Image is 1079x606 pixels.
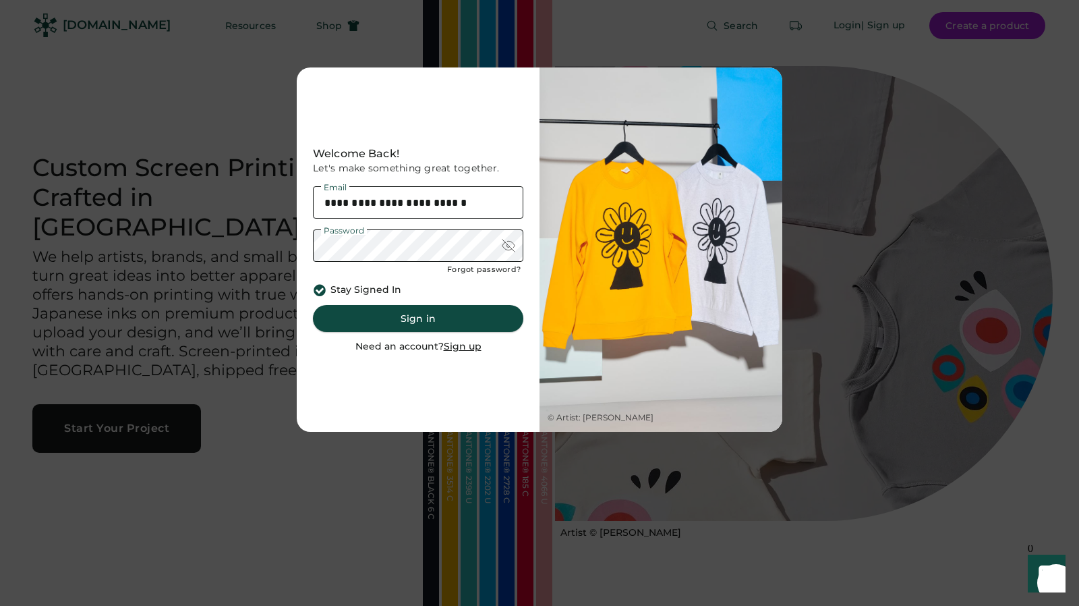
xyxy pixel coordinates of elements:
div: © Artist: [PERSON_NAME] [548,412,653,424]
img: Web-Rendered_Studio-51sRGB.jpg [539,67,782,432]
iframe: Front Chat [1015,545,1073,603]
div: Let's make something great together. [313,162,523,175]
div: Need an account? [355,340,482,354]
button: Sign in [313,305,523,332]
div: Email [321,184,349,192]
div: Forgot password? [447,265,521,275]
div: Welcome Back! [313,146,523,162]
div: Password [321,227,367,235]
u: Sign up [444,340,482,352]
div: Stay Signed In [330,283,401,297]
